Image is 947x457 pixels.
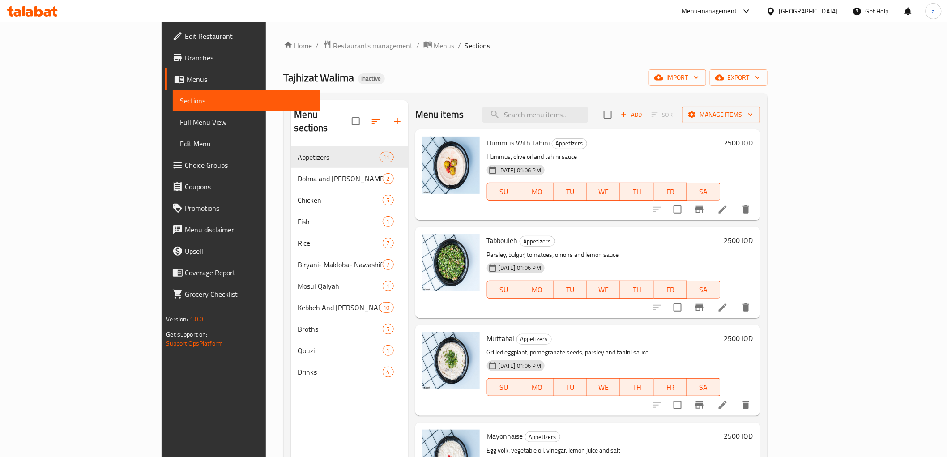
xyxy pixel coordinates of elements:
[383,368,393,376] span: 4
[185,289,312,299] span: Grocery Checklist
[591,283,617,296] span: WE
[165,68,320,90] a: Menus
[520,236,555,247] span: Appetizers
[298,281,383,291] span: Mosul Qalyah
[284,68,354,88] span: Tajhizat Walima
[383,238,394,248] div: items
[185,203,312,214] span: Promotions
[524,185,550,198] span: MO
[525,431,560,442] div: Appetizers
[383,367,394,377] div: items
[520,281,554,299] button: MO
[298,173,383,184] span: Dolma and [PERSON_NAME]
[365,111,387,132] span: Sort sections
[517,334,551,344] span: Appetizers
[383,195,394,205] div: items
[598,105,617,124] span: Select section
[165,240,320,262] a: Upsell
[298,216,383,227] span: Fish
[291,254,408,275] div: Biryani- Makloba- Nawashif7
[165,154,320,176] a: Choice Groups
[558,381,584,394] span: TU
[180,138,312,149] span: Edit Menu
[298,367,383,377] div: Drinks
[333,40,413,51] span: Restaurants management
[591,185,617,198] span: WE
[491,381,517,394] span: SU
[558,283,584,296] span: TU
[173,111,320,133] a: Full Menu View
[724,332,753,345] h6: 2500 IQD
[415,108,464,121] h2: Menu items
[487,183,520,201] button: SU
[298,302,380,313] span: Kebbeh And [PERSON_NAME]
[668,200,687,219] span: Select to update
[487,347,721,358] p: Grilled eggplant, pomegranate seeds, parsley and tahini sauce
[291,297,408,318] div: Kebbeh And [PERSON_NAME]10
[687,281,720,299] button: SA
[735,394,757,416] button: delete
[180,95,312,106] span: Sections
[185,52,312,63] span: Branches
[554,281,587,299] button: TU
[298,302,380,313] div: Kebbeh And Borek
[656,72,699,83] span: import
[291,168,408,189] div: Dolma and [PERSON_NAME]2
[487,445,721,456] p: Egg yolk, vegetable oil, vinegar, lemon juice and salt
[166,329,207,340] span: Get support on:
[624,283,650,296] span: TH
[587,281,620,299] button: WE
[383,175,393,183] span: 2
[458,40,461,51] li: /
[691,283,717,296] span: SA
[165,197,320,219] a: Promotions
[687,378,720,396] button: SA
[689,199,710,220] button: Branch-specific-item
[185,181,312,192] span: Coupons
[383,261,393,269] span: 7
[291,318,408,340] div: Broths5
[383,324,394,334] div: items
[735,297,757,318] button: delete
[298,195,383,205] span: Chicken
[291,211,408,232] div: Fish1
[520,378,554,396] button: MO
[185,160,312,171] span: Choice Groups
[554,183,587,201] button: TU
[717,400,728,410] a: Edit menu item
[495,264,545,272] span: [DATE] 01:06 PM
[298,345,383,356] span: Qouzi
[487,136,550,149] span: Hummus With Tahini
[491,185,517,198] span: SU
[380,153,393,162] span: 11
[689,297,710,318] button: Branch-specific-item
[294,108,352,135] h2: Menu sections
[422,137,480,194] img: Hummus With Tahini
[380,303,393,312] span: 10
[185,31,312,42] span: Edit Restaurant
[495,362,545,370] span: [DATE] 01:06 PM
[591,381,617,394] span: WE
[620,378,653,396] button: TH
[487,332,515,345] span: Muttabal
[383,216,394,227] div: items
[185,224,312,235] span: Menu disclaimer
[165,283,320,305] a: Grocery Checklist
[298,259,383,270] span: Biryani- Makloba- Nawashif
[284,40,768,51] nav: breadcrumb
[691,185,717,198] span: SA
[617,108,646,122] button: Add
[298,324,383,334] span: Broths
[587,183,620,201] button: WE
[165,26,320,47] a: Edit Restaurant
[646,108,682,122] span: Select section first
[654,281,687,299] button: FR
[358,73,385,84] div: Inactive
[387,111,408,132] button: Add section
[654,183,687,201] button: FR
[657,381,683,394] span: FR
